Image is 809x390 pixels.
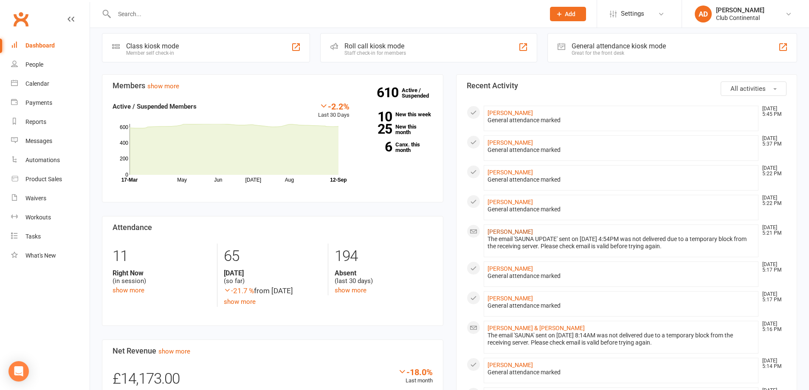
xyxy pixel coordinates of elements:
[721,81,786,96] button: All activities
[467,81,787,90] h3: Recent Activity
[488,362,533,368] a: [PERSON_NAME]
[11,170,90,189] a: Product Sales
[11,189,90,208] a: Waivers
[572,42,666,50] div: General attendance kiosk mode
[550,7,586,21] button: Add
[335,269,432,285] div: (last 30 days)
[335,269,432,277] strong: Absent
[113,269,211,285] div: (in session)
[224,286,254,295] span: -21.7 %
[335,286,366,294] a: show more
[126,50,179,56] div: Member self check-in
[488,109,533,116] a: [PERSON_NAME]
[488,325,585,331] a: [PERSON_NAME] & [PERSON_NAME]
[224,269,321,277] strong: [DATE]
[335,244,432,269] div: 194
[25,99,52,106] div: Payments
[113,81,433,90] h3: Members
[25,214,51,221] div: Workouts
[10,8,31,30] a: Clubworx
[488,369,755,376] div: General attendance marked
[344,42,406,50] div: Roll call kiosk mode
[488,272,755,280] div: General attendance marked
[758,166,786,177] time: [DATE] 5:22 PM
[695,6,712,22] div: AD
[488,228,533,235] a: [PERSON_NAME]
[488,169,533,176] a: [PERSON_NAME]
[158,348,190,355] a: show more
[25,233,41,240] div: Tasks
[147,82,179,90] a: show more
[362,124,433,135] a: 25New this month
[402,81,439,105] a: 610Active / Suspended
[25,61,43,68] div: People
[758,358,786,369] time: [DATE] 5:14 PM
[758,321,786,332] time: [DATE] 5:16 PM
[25,137,52,144] div: Messages
[11,36,90,55] a: Dashboard
[758,262,786,273] time: [DATE] 5:17 PM
[362,142,433,153] a: 6Canx. this month
[716,6,764,14] div: [PERSON_NAME]
[25,176,62,182] div: Product Sales
[113,347,433,355] h3: Net Revenue
[758,136,786,147] time: [DATE] 5:37 PM
[112,8,539,20] input: Search...
[488,199,533,205] a: [PERSON_NAME]
[11,208,90,227] a: Workouts
[25,42,55,49] div: Dashboard
[488,265,533,272] a: [PERSON_NAME]
[362,140,392,153] strong: 6
[224,269,321,285] div: (so far)
[344,50,406,56] div: Staff check-in for members
[25,252,56,259] div: What's New
[362,110,392,123] strong: 10
[25,118,46,125] div: Reports
[572,50,666,56] div: Great for the front desk
[488,302,755,309] div: General attendance marked
[488,117,755,124] div: General attendance marked
[11,55,90,74] a: People
[758,195,786,206] time: [DATE] 5:22 PM
[758,292,786,303] time: [DATE] 5:17 PM
[11,246,90,265] a: What's New
[377,86,402,99] strong: 610
[398,367,433,376] div: -18.0%
[758,225,786,236] time: [DATE] 5:21 PM
[621,4,644,23] span: Settings
[224,244,321,269] div: 65
[488,176,755,183] div: General attendance marked
[11,151,90,170] a: Automations
[126,42,179,50] div: Class kiosk mode
[488,332,755,346] div: The email 'SAUNA' sent on [DATE] 8:14AM was not delivered due to a temporary block from the recei...
[488,146,755,154] div: General attendance marked
[11,93,90,112] a: Payments
[224,298,256,306] a: show more
[488,139,533,146] a: [PERSON_NAME]
[113,223,433,232] h3: Attendance
[25,195,46,202] div: Waivers
[11,112,90,132] a: Reports
[11,74,90,93] a: Calendar
[224,285,321,297] div: from [DATE]
[113,103,197,110] strong: Active / Suspended Members
[11,132,90,151] a: Messages
[25,157,60,163] div: Automations
[488,236,755,250] div: The email 'SAUNA UPDATE' sent on [DATE] 4:54PM was not delivered due to a temporary block from th...
[113,244,211,269] div: 11
[113,269,211,277] strong: Right Now
[362,123,392,135] strong: 25
[11,227,90,246] a: Tasks
[758,106,786,117] time: [DATE] 5:45 PM
[488,206,755,213] div: General attendance marked
[398,367,433,385] div: Last month
[730,85,766,93] span: All activities
[8,361,29,382] div: Open Intercom Messenger
[362,112,433,117] a: 10New this week
[113,286,144,294] a: show more
[25,80,49,87] div: Calendar
[488,295,533,302] a: [PERSON_NAME]
[565,11,575,17] span: Add
[716,14,764,22] div: Club Continental
[318,101,350,120] div: Last 30 Days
